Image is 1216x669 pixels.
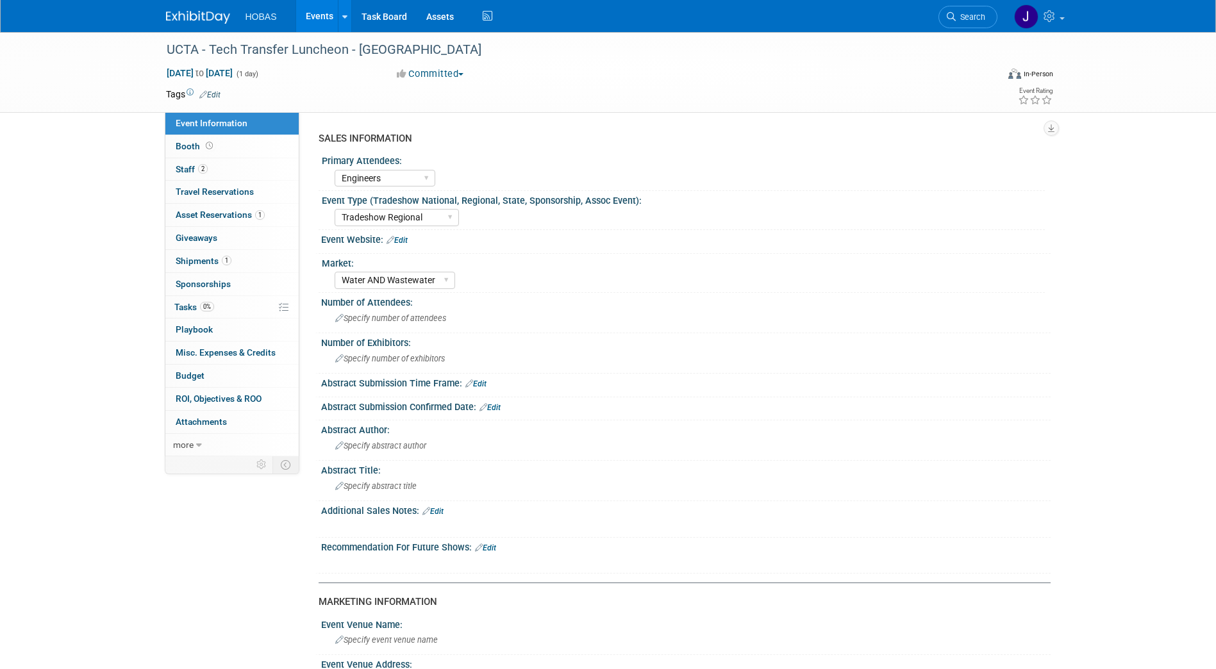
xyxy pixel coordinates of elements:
[165,250,299,272] a: Shipments1
[174,302,214,312] span: Tasks
[162,38,978,62] div: UCTA - Tech Transfer Luncheon - [GEOGRAPHIC_DATA]
[194,68,206,78] span: to
[165,318,299,341] a: Playbook
[176,393,262,404] span: ROI, Objectives & ROO
[176,210,265,220] span: Asset Reservations
[465,379,487,388] a: Edit
[1014,4,1038,29] img: Jamie Coe
[321,333,1051,349] div: Number of Exhibitors:
[176,324,213,334] span: Playbook
[176,256,231,266] span: Shipments
[335,354,445,363] span: Specify number of exhibitors
[321,293,1051,309] div: Number of Attendees:
[246,12,277,22] span: HOBAS
[176,141,215,151] span: Booth
[335,313,446,323] span: Specify number of attendees
[321,420,1051,436] div: Abstract Author:
[165,204,299,226] a: Asset Reservations1
[319,595,1041,609] div: MARKETING INFORMATION
[166,67,233,79] span: [DATE] [DATE]
[176,370,204,381] span: Budget
[176,279,231,289] span: Sponsorships
[176,164,208,174] span: Staff
[165,388,299,410] a: ROI, Objectives & ROO
[165,365,299,387] a: Budget
[321,501,1051,518] div: Additional Sales Notes:
[198,164,208,174] span: 2
[165,181,299,203] a: Travel Reservations
[335,481,417,491] span: Specify abstract title
[173,440,194,450] span: more
[1023,69,1053,79] div: In-Person
[387,236,408,245] a: Edit
[166,88,221,101] td: Tags
[176,233,217,243] span: Giveaways
[335,441,426,450] span: Specify abstract author
[321,615,1051,631] div: Event Venue Name:
[222,256,231,265] span: 1
[321,538,1051,554] div: Recommendation For Future Shows:
[322,151,1045,167] div: Primary Attendees:
[319,132,1041,145] div: SALES INFORMATION
[938,6,997,28] a: Search
[176,417,227,427] span: Attachments
[922,67,1054,86] div: Event Format
[321,230,1051,247] div: Event Website:
[475,543,496,552] a: Edit
[1018,88,1053,94] div: Event Rating
[322,191,1045,207] div: Event Type (Tradeshow National, Regional, State, Sponsorship, Assoc Event):
[335,635,438,645] span: Specify event venue name
[203,141,215,151] span: Booth not reserved yet
[165,158,299,181] a: Staff2
[176,347,276,358] span: Misc. Expenses & Credits
[176,186,254,197] span: Travel Reservations
[165,273,299,295] a: Sponsorships
[176,118,247,128] span: Event Information
[235,70,258,78] span: (1 day)
[165,227,299,249] a: Giveaways
[200,302,214,311] span: 0%
[272,456,299,473] td: Toggle Event Tabs
[479,403,501,412] a: Edit
[199,90,221,99] a: Edit
[392,67,469,81] button: Committed
[165,112,299,135] a: Event Information
[321,374,1051,390] div: Abstract Submission Time Frame:
[165,296,299,318] a: Tasks0%
[255,210,265,220] span: 1
[165,434,299,456] a: more
[321,461,1051,477] div: Abstract Title:
[321,397,1051,414] div: Abstract Submission Confirmed Date:
[251,456,273,473] td: Personalize Event Tab Strip
[1008,69,1021,79] img: Format-Inperson.png
[166,11,230,24] img: ExhibitDay
[956,12,985,22] span: Search
[322,254,1045,270] div: Market:
[165,342,299,364] a: Misc. Expenses & Credits
[422,507,444,516] a: Edit
[165,411,299,433] a: Attachments
[165,135,299,158] a: Booth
